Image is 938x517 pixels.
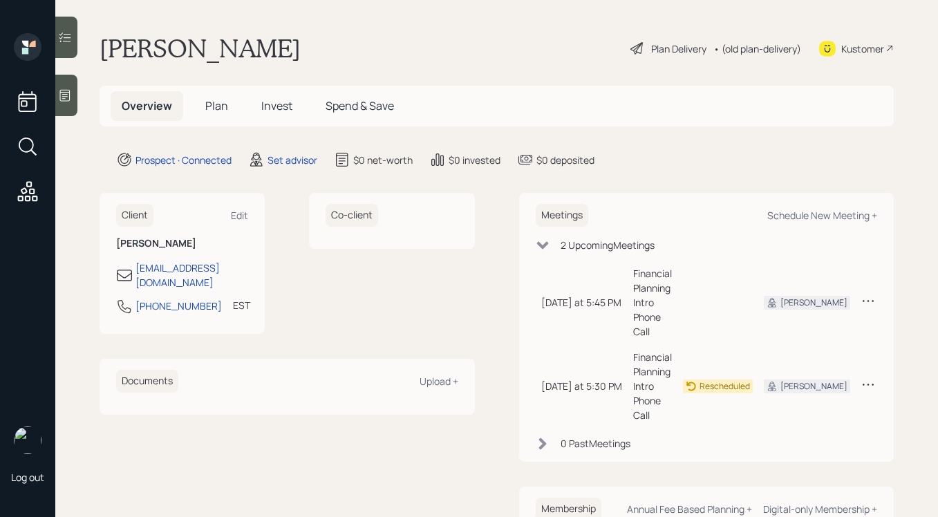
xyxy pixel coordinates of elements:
div: [DATE] at 5:45 PM [541,295,622,310]
div: $0 invested [449,153,500,167]
div: EST [233,298,250,312]
div: Financial Planning Intro Phone Call [633,350,672,422]
h6: Meetings [536,204,588,227]
div: Log out [11,471,44,484]
span: Spend & Save [326,98,394,113]
div: Upload + [420,375,458,388]
div: 2 Upcoming Meeting s [561,238,655,252]
div: [PHONE_NUMBER] [135,299,222,313]
div: Schedule New Meeting + [767,209,877,222]
h6: [PERSON_NAME] [116,238,248,250]
div: [PERSON_NAME] [780,380,847,393]
h1: [PERSON_NAME] [100,33,301,64]
div: [DATE] at 5:30 PM [541,379,622,393]
div: $0 deposited [536,153,594,167]
h6: Co-client [326,204,378,227]
div: Plan Delivery [651,41,706,56]
div: [PERSON_NAME] [780,297,847,309]
div: 0 Past Meeting s [561,436,630,451]
div: Annual Fee Based Planning + [627,502,752,516]
img: retirable_logo.png [14,426,41,454]
span: Invest [261,98,292,113]
div: Set advisor [268,153,317,167]
h6: Client [116,204,153,227]
span: Overview [122,98,172,113]
div: Edit [231,209,248,222]
span: Plan [205,98,228,113]
div: [EMAIL_ADDRESS][DOMAIN_NAME] [135,261,248,290]
div: Prospect · Connected [135,153,232,167]
div: • (old plan-delivery) [713,41,801,56]
div: Kustomer [841,41,884,56]
div: $0 net-worth [353,153,413,167]
h6: Documents [116,370,178,393]
div: Rescheduled [700,380,750,393]
div: Digital-only Membership + [763,502,877,516]
div: Financial Planning Intro Phone Call [633,266,672,339]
